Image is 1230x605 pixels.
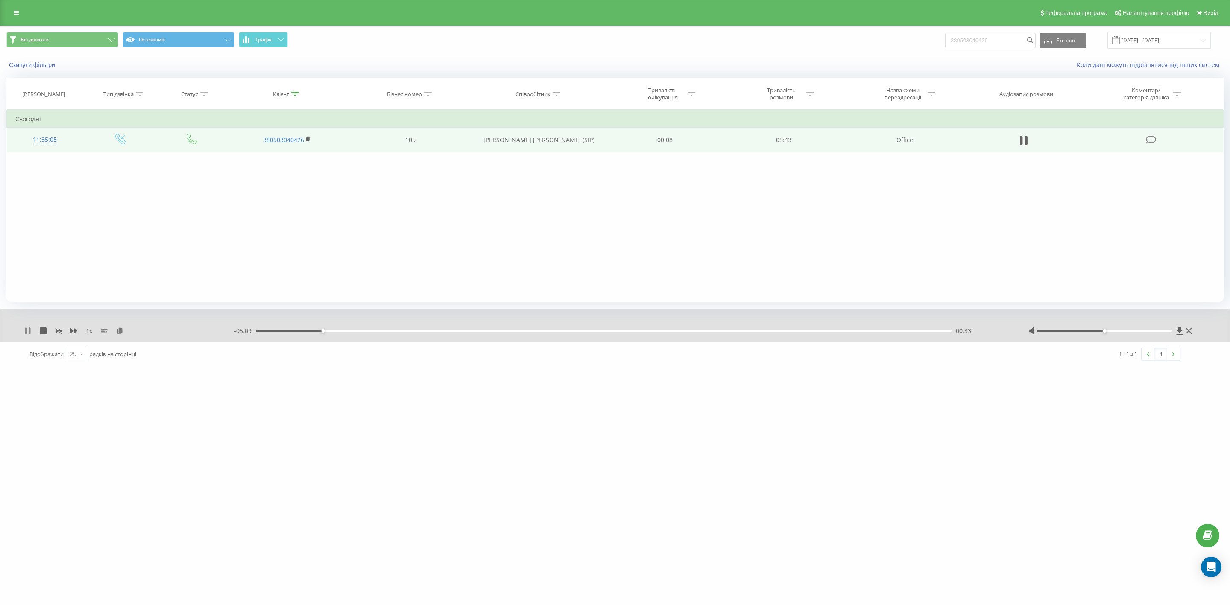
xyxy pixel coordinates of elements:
[880,87,925,101] div: Назва схеми переадресації
[472,128,606,152] td: [PERSON_NAME] [PERSON_NAME] (SIP)
[387,91,422,98] div: Бізнес номер
[724,128,843,152] td: 05:43
[999,91,1053,98] div: Аудіозапис розмови
[1121,87,1171,101] div: Коментар/категорія дзвінка
[22,91,65,98] div: [PERSON_NAME]
[640,87,685,101] div: Тривалість очікування
[1204,9,1218,16] span: Вихід
[1045,9,1108,16] span: Реферальна програма
[945,33,1036,48] input: Пошук за номером
[1201,557,1221,577] div: Open Intercom Messenger
[956,327,971,335] span: 00:33
[7,111,1224,128] td: Сьогодні
[123,32,234,47] button: Основний
[1119,349,1137,358] div: 1 - 1 з 1
[1122,9,1189,16] span: Налаштування профілю
[1077,61,1224,69] a: Коли дані можуть відрізнятися вiд інших систем
[6,61,59,69] button: Скинути фільтри
[273,91,289,98] div: Клієнт
[255,37,272,43] span: Графік
[758,87,804,101] div: Тривалість розмови
[103,91,134,98] div: Тип дзвінка
[89,350,136,358] span: рядків на сторінці
[20,36,49,43] span: Всі дзвінки
[322,329,325,333] div: Accessibility label
[263,136,304,144] a: 380503040426
[1103,329,1106,333] div: Accessibility label
[239,32,288,47] button: Графік
[234,327,256,335] span: - 05:09
[6,32,118,47] button: Всі дзвінки
[181,91,198,98] div: Статус
[1040,33,1086,48] button: Експорт
[843,128,966,152] td: Office
[70,350,76,358] div: 25
[86,327,92,335] span: 1 x
[1154,348,1167,360] a: 1
[515,91,551,98] div: Співробітник
[349,128,472,152] td: 105
[605,128,724,152] td: 00:08
[15,132,74,148] div: 11:35:05
[29,350,64,358] span: Відображати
